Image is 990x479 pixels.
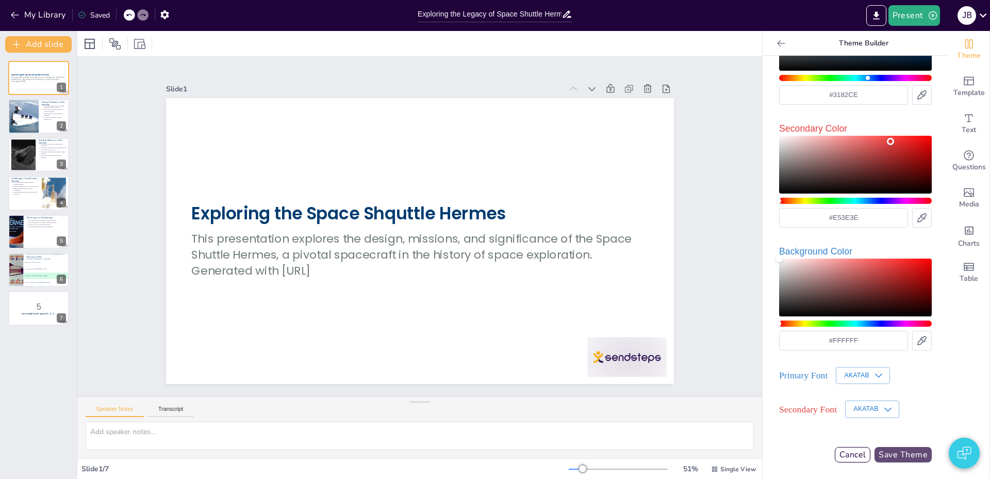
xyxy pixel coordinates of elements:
p: Versatility was key in spacecraft design. [29,223,66,226]
p: The Hermes deployed the Hubble Space Telescope. [41,143,66,147]
p: Generated with [URL] [11,81,66,83]
div: Hue [779,321,932,327]
span: Delivery of Supplies to the [GEOGRAPHIC_DATA] [24,282,69,283]
button: Speaker Notes [86,406,144,417]
span: Theme [957,50,981,61]
div: 4 [8,176,69,210]
strong: Exploring the Space Shquttle Hermes [11,73,49,76]
p: Continuous improvement was necessary for innovation. [13,191,39,195]
p: Notable Missions of the Hermes [39,139,66,145]
p: Theme Builder [789,31,938,56]
p: The complexity of systems required extensive training. [13,182,39,185]
p: What was one of the most significant missions of the [DEMOGRAPHIC_DATA]? [26,252,66,261]
span: Table [960,273,978,284]
p: Each mission highlighted the shuttle's versatility. [41,155,66,158]
span: Template [953,87,985,99]
button: Export to PowerPoint [866,5,886,26]
p: The shuttle had advanced thermal protection systems. [44,108,66,112]
div: Add text boxes [948,105,989,142]
p: Challenges Faced by the Hermes [11,177,39,183]
div: Add a table [948,254,989,291]
p: The payload bay was designed for versatility. [44,113,66,116]
div: 3 [57,159,66,169]
p: Lessons learned informed new technologies. [29,226,66,228]
div: 7 [8,291,69,325]
button: Save Theme [874,447,932,462]
span: Construction of the [GEOGRAPHIC_DATA] [24,268,69,270]
div: Add images, graphics, shapes or video [948,180,989,217]
div: Saved [78,10,110,20]
div: 2 [8,99,69,133]
div: 6 [8,253,69,287]
p: The Legacy of the Hermes [26,216,66,219]
button: Add slide [5,36,72,53]
div: 5 [8,215,69,249]
button: Akatab [836,367,890,384]
div: J B [958,6,976,25]
p: Technical malfunctions led to mission delays. [13,185,39,187]
div: Hue [779,198,932,204]
div: 3 [8,138,69,172]
p: Generated with [URL] [344,3,408,460]
span: Deployment of the Mars Rover [24,262,69,263]
p: The shuttle contributed to the assembly of the [GEOGRAPHIC_DATA]. [41,147,66,150]
p: The shuttle's reusability reduced mission costs. [44,116,66,120]
h6: Background Color [779,244,932,259]
h6: Secondary Color [779,121,932,136]
div: 51 % [678,464,703,474]
div: Add charts and graphs [948,217,989,254]
div: Change the overall theme [948,31,989,68]
button: Transcript [148,406,194,417]
button: J B [958,5,976,26]
input: Insert title [418,7,562,22]
p: The shuttle conducted microgravity research missions. [41,151,66,154]
span: Media [959,199,979,210]
button: Akatab [845,401,899,418]
div: 5 [57,236,66,246]
div: 4 [57,198,66,207]
div: Layout [81,36,98,52]
h6: Primary Font [779,368,828,382]
span: Single View [720,465,756,473]
p: 5 [11,301,66,313]
span: Position [109,38,121,50]
h6: Secondary Font [779,402,837,417]
p: Its contributions set a standard for future programs. [29,221,66,223]
div: Add ready made slides [948,68,989,105]
p: The Hermes influenced future spacecraft designs. [29,219,66,221]
p: Safety concerns prompted protocol reevaluation. [13,187,39,191]
div: Color [779,259,932,316]
div: 2 [57,121,66,131]
div: Color [779,136,932,194]
button: Present [888,5,940,26]
div: 1 [8,61,69,95]
div: Hue [779,75,932,81]
span: Text [962,124,976,136]
p: Design Features of the Hermes [42,100,66,106]
span: Questions [952,162,986,173]
strong: Get ready for the quiz in 3... 2... 1... [22,313,55,315]
p: This presentation explores the design, missions, and significance of the Space Shuttle Hermes, a ... [11,77,66,81]
div: Get real-time input from your audience [948,142,989,180]
p: The Hermes featured an aerodynamic design for efficient re-entry. [44,104,66,108]
div: 7 [57,313,66,323]
div: 6 [57,275,66,284]
div: Slide 1 / 7 [81,464,569,474]
div: 1 [57,83,66,92]
span: Deployment of the Hubble Space Telescope [24,275,69,277]
span: Charts [958,238,980,249]
div: Resize presentation [132,36,147,52]
button: My Library [8,7,70,23]
button: Cancel [835,447,871,462]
